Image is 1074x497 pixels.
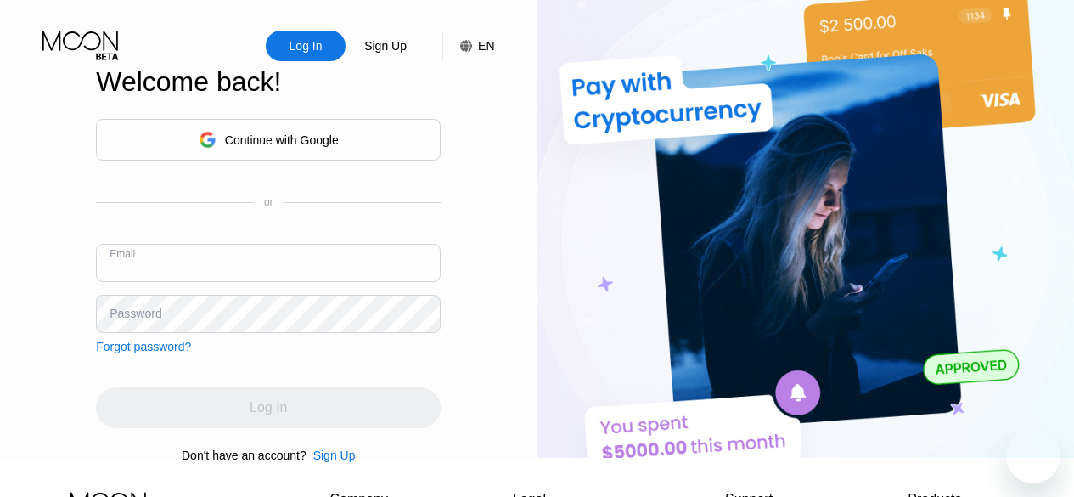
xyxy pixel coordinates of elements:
div: Log In [288,37,324,54]
div: Sign Up [306,449,356,462]
div: Continue with Google [225,133,339,147]
div: Email [110,248,135,260]
div: EN [478,39,494,53]
div: Forgot password? [96,340,191,353]
div: Sign Up [363,37,408,54]
iframe: Button to launch messaging window [1006,429,1060,483]
div: Sign Up [313,449,356,462]
div: Don't have an account? [182,449,306,462]
div: or [264,196,273,208]
div: Welcome back! [96,66,441,98]
div: Sign Up [346,31,425,61]
div: Password [110,307,161,320]
div: EN [442,31,494,61]
div: Continue with Google [96,119,441,161]
div: Log In [266,31,346,61]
